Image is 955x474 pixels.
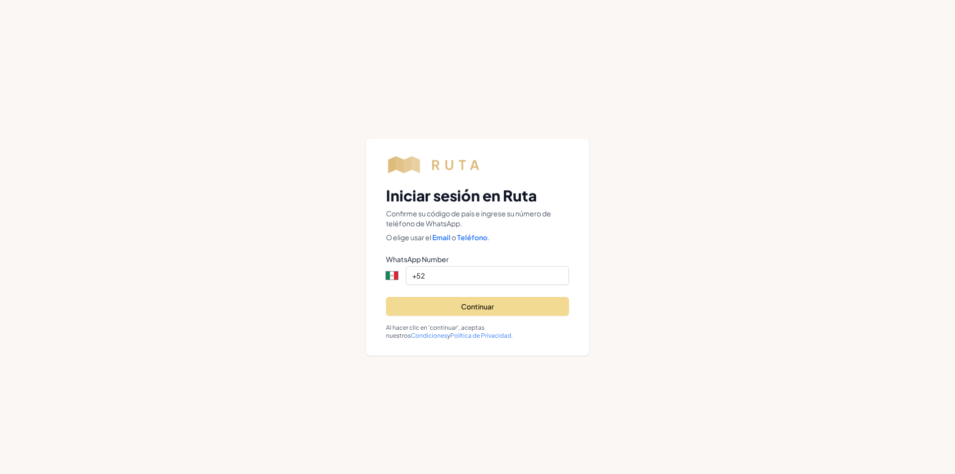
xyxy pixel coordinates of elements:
button: Continuar [386,297,569,316]
a: Política de Privacidad. [450,332,513,339]
img: Workflow [386,155,492,175]
a: Email [431,233,452,242]
h2: Iniciar sesión en Ruta [386,187,569,204]
p: O elige usar el o . [386,232,569,242]
a: Teléfono [456,233,487,242]
input: Enter phone number [406,266,569,285]
label: WhatsApp Number [386,254,569,264]
p: Al hacer clic en 'continuar', aceptas nuestros y [386,324,569,340]
a: Condiciones [411,332,447,339]
p: Confirme su código de país e ingrese su número de teléfono de WhatsApp. [386,208,569,228]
